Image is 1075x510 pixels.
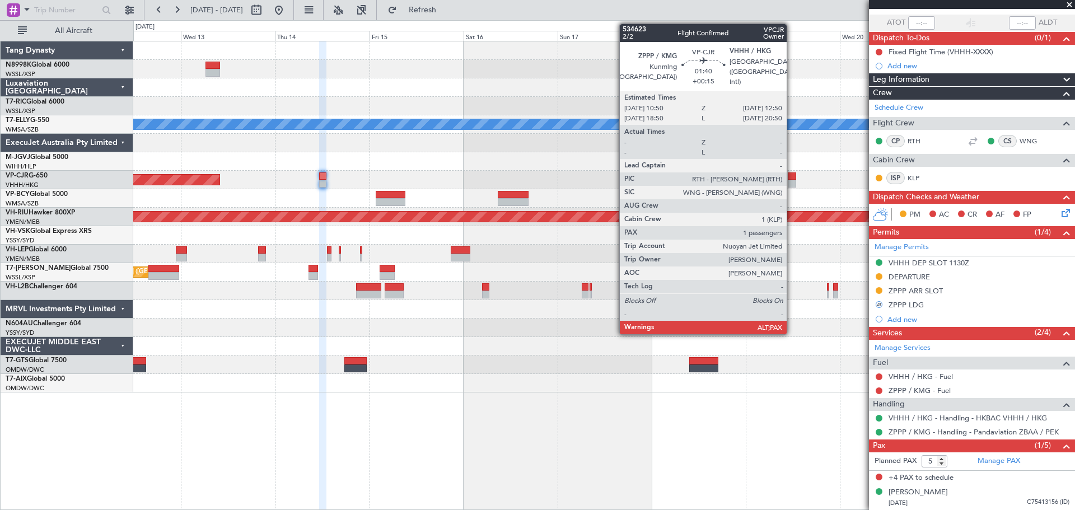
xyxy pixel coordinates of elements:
div: VHHH DEP SLOT 1130Z [889,258,969,268]
a: OMDW/DWC [6,384,44,392]
span: Cabin Crew [873,154,915,167]
a: VH-LEPGlobal 6000 [6,246,67,253]
div: Sat 16 [464,31,558,41]
span: Flight Crew [873,117,914,130]
div: Sun 17 [558,31,652,41]
span: T7-GTS [6,357,29,364]
a: M-JGVJGlobal 5000 [6,154,68,161]
div: ISP [886,172,905,184]
label: Planned PAX [875,456,917,467]
span: AC [939,209,949,221]
span: ATOT [887,17,905,29]
a: Manage PAX [978,456,1020,467]
a: VHHH / HKG - Handling - HKBAC VHHH / HKG [889,413,1047,423]
a: WSSL/XSP [6,107,35,115]
button: All Aircraft [12,22,121,40]
span: Dispatch Checks and Weather [873,191,979,204]
a: WSSL/XSP [6,273,35,282]
div: Mon 18 [652,31,746,41]
span: VH-L2B [6,283,29,290]
span: Fuel [873,357,888,369]
a: ZPPP / KMG - Fuel [889,386,951,395]
div: DEPARTURE [889,272,930,282]
a: N8998KGlobal 6000 [6,62,69,68]
div: Wed 20 [840,31,934,41]
div: Add new [887,61,1069,71]
a: KLP [908,173,933,183]
span: VP-BCY [6,191,30,198]
span: ALDT [1039,17,1057,29]
a: YSSY/SYD [6,329,34,337]
span: C75413156 (ID) [1027,498,1069,507]
span: +4 PAX to schedule [889,472,954,484]
div: Add new [887,315,1069,324]
a: VH-L2BChallenger 604 [6,283,77,290]
span: T7-[PERSON_NAME] [6,265,71,272]
span: (0/1) [1035,32,1051,44]
span: [DATE] - [DATE] [190,5,243,15]
div: ZPPP ARR SLOT [889,286,943,296]
span: T7-AIX [6,376,27,382]
div: Thu 14 [275,31,369,41]
div: Tue 12 [87,31,181,41]
a: T7-[PERSON_NAME]Global 7500 [6,265,109,272]
button: Refresh [382,1,450,19]
a: T7-AIXGlobal 5000 [6,376,65,382]
span: VH-RIU [6,209,29,216]
input: --:-- [908,16,935,30]
span: CR [968,209,977,221]
span: Refresh [399,6,446,14]
a: WMSA/SZB [6,125,39,134]
a: OMDW/DWC [6,366,44,374]
a: VP-CJRG-650 [6,172,48,179]
div: [PERSON_NAME] [889,487,948,498]
span: VH-LEP [6,246,29,253]
span: All Aircraft [29,27,118,35]
a: VH-VSKGlobal Express XRS [6,228,92,235]
input: Trip Number [34,2,99,18]
div: Tue 19 [746,31,840,41]
span: Services [873,327,902,340]
a: VHHH/HKG [6,181,39,189]
span: (2/4) [1035,326,1051,338]
div: ZPPP LDG [889,300,924,310]
a: RTH [908,136,933,146]
span: N604AU [6,320,33,327]
div: CS [998,135,1017,147]
span: (1/5) [1035,439,1051,451]
span: N8998K [6,62,31,68]
span: T7-ELLY [6,117,30,124]
span: Leg Information [873,73,929,86]
span: FP [1023,209,1031,221]
span: [DATE] [889,499,908,507]
span: VP-CJR [6,172,29,179]
span: M-JGVJ [6,154,30,161]
a: N604AUChallenger 604 [6,320,81,327]
span: Pax [873,439,885,452]
span: Crew [873,87,892,100]
a: WNG [1020,136,1045,146]
div: [DATE] [135,22,155,32]
div: Wed 13 [181,31,275,41]
a: YMEN/MEB [6,218,40,226]
a: T7-GTSGlobal 7500 [6,357,67,364]
a: WMSA/SZB [6,199,39,208]
a: YSSY/SYD [6,236,34,245]
a: VH-RIUHawker 800XP [6,209,75,216]
a: Manage Services [875,343,931,354]
a: WSSL/XSP [6,70,35,78]
a: VHHH / HKG - Fuel [889,372,953,381]
span: (1/4) [1035,226,1051,238]
div: Fri 15 [370,31,464,41]
span: AF [995,209,1004,221]
a: VP-BCYGlobal 5000 [6,191,68,198]
div: CP [886,135,905,147]
div: Fixed Flight Time (VHHH-XXXX) [889,47,993,57]
span: Handling [873,398,905,411]
a: T7-ELLYG-550 [6,117,49,124]
a: ZPPP / KMG - Handling - Pandaviation ZBAA / PEK [889,427,1059,437]
a: YMEN/MEB [6,255,40,263]
a: Schedule Crew [875,102,923,114]
span: Permits [873,226,899,239]
a: T7-RICGlobal 6000 [6,99,64,105]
